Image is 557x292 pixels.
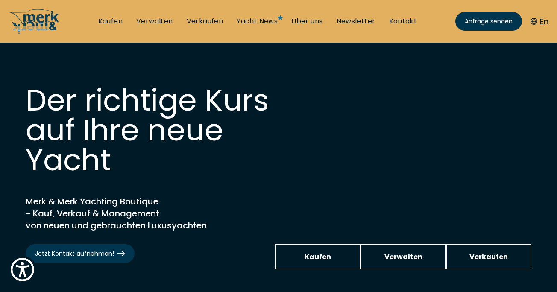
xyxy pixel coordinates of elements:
span: Verkaufen [469,251,508,262]
a: Verkaufen [187,17,223,26]
a: Newsletter [337,17,375,26]
a: Verwalten [361,244,446,269]
span: Jetzt Kontakt aufnehmen! [35,249,125,258]
span: Anfrage senden [465,17,513,26]
a: Anfrage senden [455,12,522,31]
a: Verkaufen [446,244,531,269]
a: Kaufen [275,244,361,269]
button: Show Accessibility Preferences [9,256,36,283]
span: Kaufen [305,251,331,262]
a: Über uns [291,17,322,26]
h1: Der richtige Kurs auf Ihre neue Yacht [26,85,282,175]
span: Verwalten [384,251,422,262]
a: Yacht News [237,17,278,26]
a: Kontakt [389,17,417,26]
a: Verwalten [136,17,173,26]
button: En [531,16,548,27]
a: Jetzt Kontakt aufnehmen! [26,244,135,263]
h2: Merk & Merk Yachting Boutique - Kauf, Verkauf & Management von neuen und gebrauchten Luxusyachten [26,196,239,231]
a: Kaufen [98,17,123,26]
